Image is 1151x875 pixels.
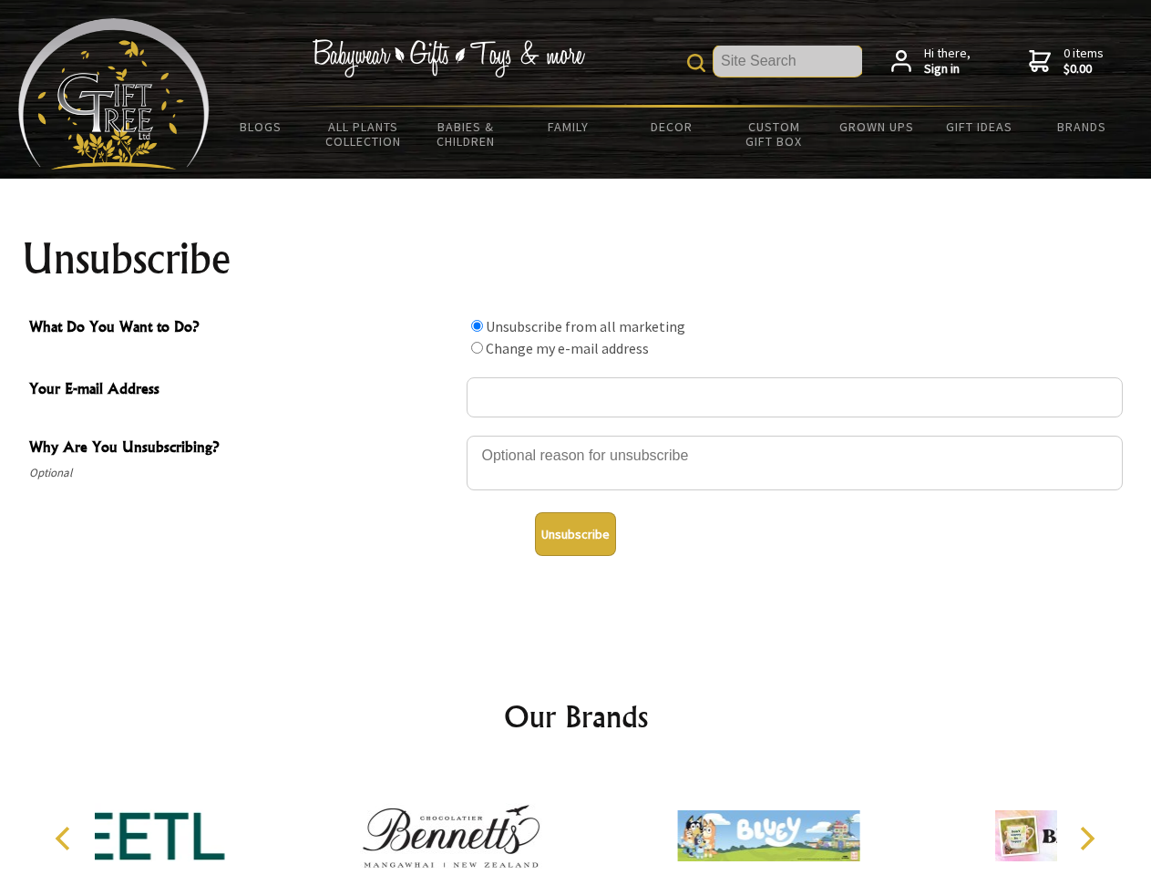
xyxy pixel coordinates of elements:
[486,339,649,357] label: Change my e-mail address
[312,39,585,77] img: Babywear - Gifts - Toys & more
[29,462,457,484] span: Optional
[313,108,416,160] a: All Plants Collection
[46,818,86,859] button: Previous
[928,108,1031,146] a: Gift Ideas
[29,436,457,462] span: Why Are You Unsubscribing?
[36,695,1115,738] h2: Our Brands
[1066,818,1106,859] button: Next
[22,237,1130,281] h1: Unsubscribe
[467,377,1123,417] input: Your E-mail Address
[620,108,723,146] a: Decor
[29,377,457,404] span: Your E-mail Address
[471,320,483,332] input: What Do You Want to Do?
[18,18,210,170] img: Babyware - Gifts - Toys and more...
[687,54,705,72] img: product search
[891,46,971,77] a: Hi there,Sign in
[518,108,621,146] a: Family
[1029,46,1104,77] a: 0 items$0.00
[210,108,313,146] a: BLOGS
[29,315,457,342] span: What Do You Want to Do?
[467,436,1123,490] textarea: Why Are You Unsubscribing?
[1064,61,1104,77] strong: $0.00
[1064,45,1104,77] span: 0 items
[924,46,971,77] span: Hi there,
[1031,108,1134,146] a: Brands
[471,342,483,354] input: What Do You Want to Do?
[415,108,518,160] a: Babies & Children
[535,512,616,556] button: Unsubscribe
[825,108,928,146] a: Grown Ups
[924,61,971,77] strong: Sign in
[486,317,685,335] label: Unsubscribe from all marketing
[723,108,826,160] a: Custom Gift Box
[714,46,862,77] input: Site Search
